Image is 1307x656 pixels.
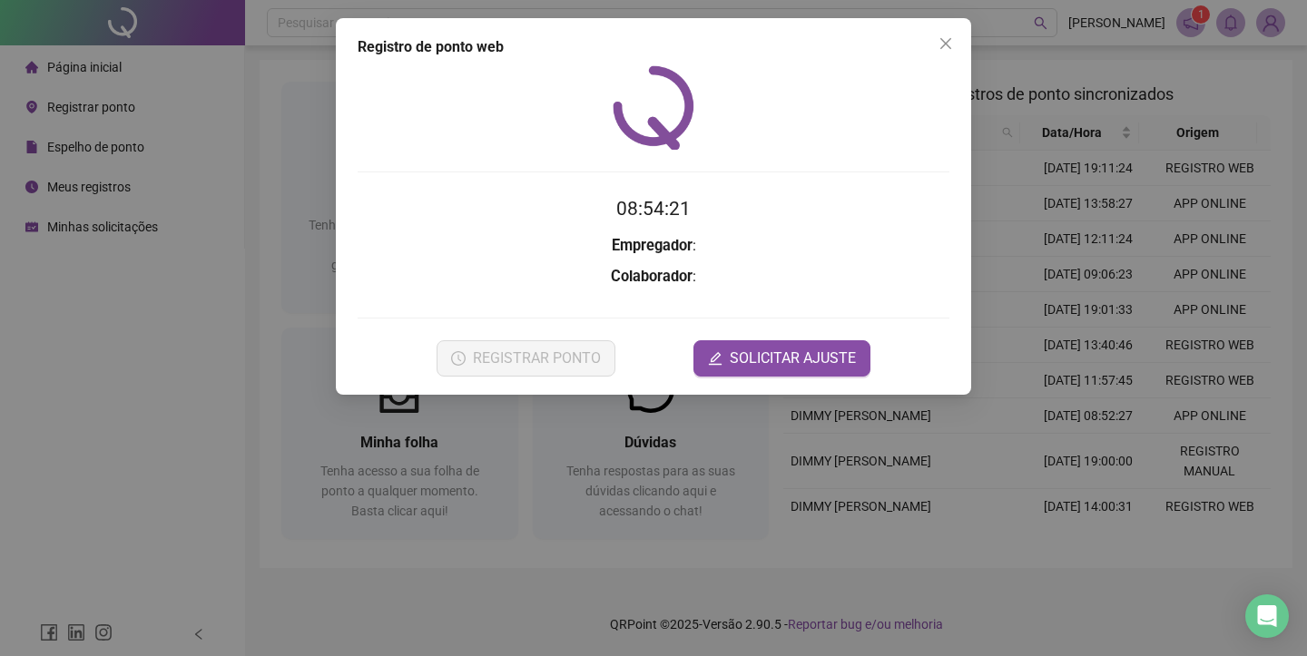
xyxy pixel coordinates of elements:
span: SOLICITAR AJUSTE [730,348,856,369]
div: Open Intercom Messenger [1245,594,1289,638]
span: close [938,36,953,51]
button: editSOLICITAR AJUSTE [693,340,870,377]
button: Close [931,29,960,58]
img: QRPoint [613,65,694,150]
h3: : [358,265,949,289]
strong: Colaborador [611,268,693,285]
div: Registro de ponto web [358,36,949,58]
button: REGISTRAR PONTO [437,340,615,377]
time: 08:54:21 [616,198,691,220]
h3: : [358,234,949,258]
span: edit [708,351,722,366]
strong: Empregador [612,237,693,254]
